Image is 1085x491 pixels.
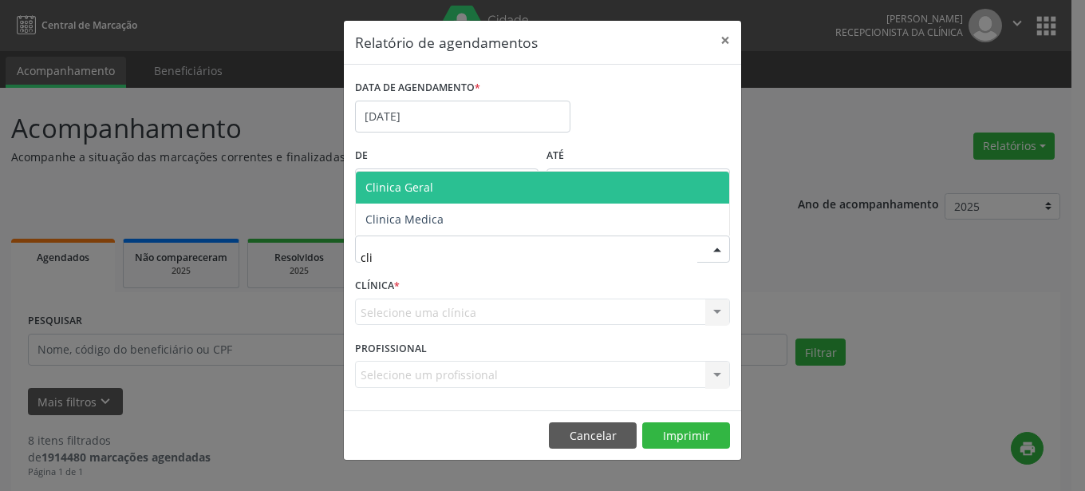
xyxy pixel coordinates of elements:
[365,212,444,227] span: Clinica Medica
[355,144,539,168] label: De
[365,180,433,195] span: Clinica Geral
[355,101,570,133] input: Selecione uma data ou intervalo
[355,336,427,361] label: PROFISSIONAL
[361,241,697,273] input: Seleciona uma especialidade
[549,422,637,449] button: Cancelar
[355,168,539,200] input: Selecione o horário inicial
[546,144,730,168] label: ATÉ
[709,21,741,60] button: Close
[642,422,730,449] button: Imprimir
[355,32,538,53] h5: Relatório de agendamentos
[355,76,480,101] label: DATA DE AGENDAMENTO
[546,168,730,200] input: Selecione o horário final
[355,274,400,299] label: CLÍNICA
